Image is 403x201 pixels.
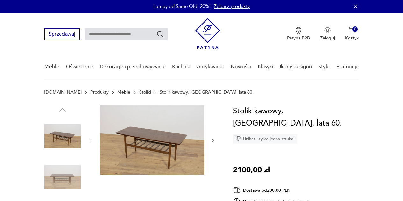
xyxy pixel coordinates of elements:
[44,159,81,195] img: Zdjęcie produktu Stolik kawowy, Dania, lata 60.
[44,32,80,37] a: Sprzedawaj
[318,54,330,79] a: Style
[100,54,166,79] a: Dekoracje i przechowywanie
[349,27,355,33] img: Ikona koszyka
[195,18,220,49] img: Patyna - sklep z meblami i dekoracjami vintage
[172,54,190,79] a: Kuchnia
[156,30,164,38] button: Szukaj
[139,90,151,95] a: Stoliki
[320,35,335,41] p: Zaloguj
[233,164,270,176] p: 2100,00 zł
[233,105,359,129] h1: Stolik kawowy, [GEOGRAPHIC_DATA], lata 60.
[153,3,211,10] p: Lampy od Same Old -20%!
[336,54,359,79] a: Promocje
[90,90,109,95] a: Produkty
[233,186,241,194] img: Ikona dostawy
[345,35,359,41] p: Koszyk
[287,35,310,41] p: Patyna B2B
[231,54,251,79] a: Nowości
[287,27,310,41] button: Patyna B2B
[320,27,335,41] button: Zaloguj
[197,54,224,79] a: Antykwariat
[258,54,273,79] a: Klasyki
[66,54,93,79] a: Oświetlenie
[233,134,297,144] div: Unikat - tylko jedna sztuka!
[324,27,331,33] img: Ikonka użytkownika
[345,27,359,41] button: 0Koszyk
[287,27,310,41] a: Ikona medaluPatyna B2B
[44,90,82,95] a: [DOMAIN_NAME]
[44,28,80,40] button: Sprzedawaj
[280,54,312,79] a: Ikony designu
[235,136,241,142] img: Ikona diamentu
[295,27,302,34] img: Ikona medalu
[160,90,254,95] p: Stolik kawowy, [GEOGRAPHIC_DATA], lata 60.
[233,186,309,194] div: Dostawa od 200,00 PLN
[100,105,204,175] img: Zdjęcie produktu Stolik kawowy, Dania, lata 60.
[44,54,59,79] a: Meble
[352,26,358,32] div: 0
[117,90,130,95] a: Meble
[214,3,250,10] a: Zobacz produkty
[44,118,81,154] img: Zdjęcie produktu Stolik kawowy, Dania, lata 60.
